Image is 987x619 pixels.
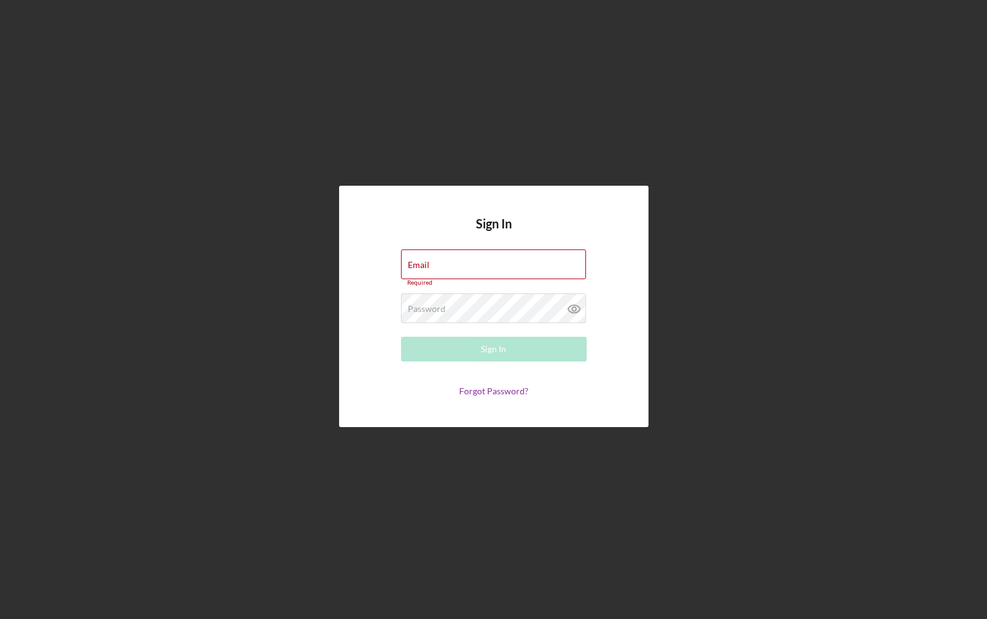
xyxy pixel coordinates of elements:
label: Email [408,260,429,270]
button: Sign In [401,337,587,361]
div: Required [401,279,587,287]
h4: Sign In [476,217,512,249]
div: Sign In [481,337,506,361]
a: Forgot Password? [459,386,528,396]
label: Password [408,304,446,314]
